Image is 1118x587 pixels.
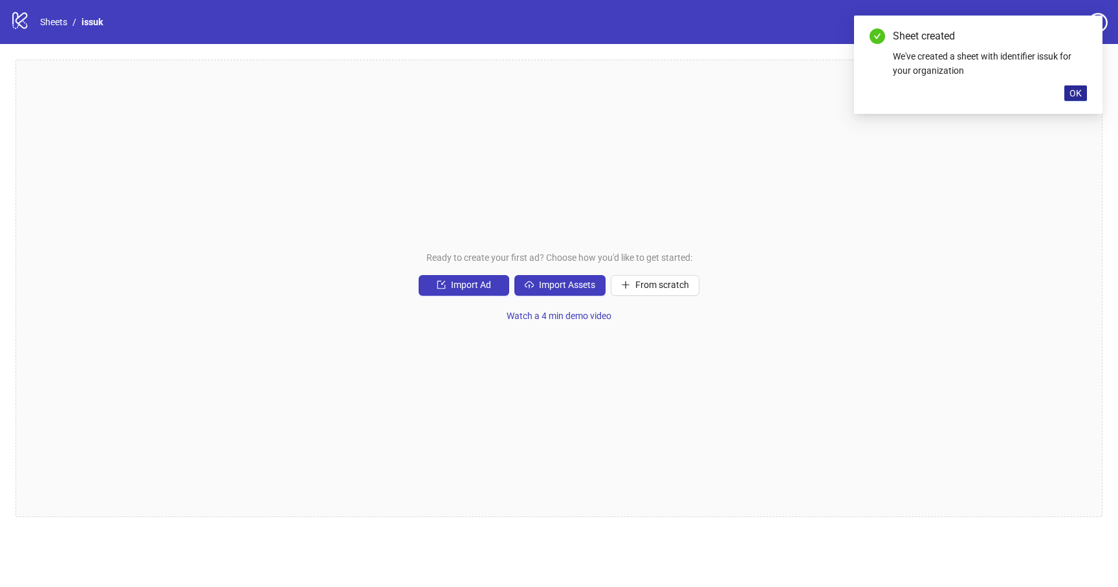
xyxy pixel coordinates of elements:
span: plus [621,280,630,289]
span: From scratch [635,280,689,290]
span: Ready to create your first ad? Choose how you'd like to get started: [426,250,692,265]
span: Import Ad [451,280,491,290]
button: Watch a 4 min demo video [496,306,622,327]
span: Import Assets [539,280,595,290]
li: / [72,15,76,29]
span: Watch a 4 min demo video [507,311,611,321]
span: import [437,280,446,289]
button: Import Ad [419,275,509,296]
a: Settings [1015,13,1083,34]
a: Close [1073,28,1087,43]
a: Sheets [38,15,70,29]
span: OK [1069,88,1082,98]
button: Import Assets [514,275,606,296]
button: From scratch [611,275,699,296]
button: OK [1064,85,1087,101]
div: We've created a sheet with identifier issuk for your organization [893,49,1087,78]
span: question-circle [1088,13,1108,32]
a: issuk [79,15,105,29]
span: cloud-upload [525,280,534,289]
div: Sheet created [893,28,1087,44]
span: check-circle [870,28,885,44]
